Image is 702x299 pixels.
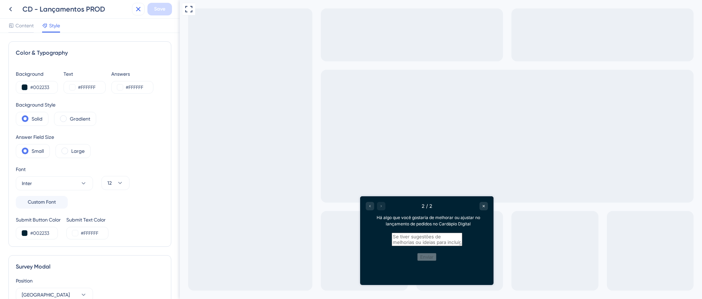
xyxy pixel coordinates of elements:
div: Font [16,165,93,174]
span: Custom Font [28,198,56,206]
iframe: UserGuiding Survey [180,196,314,285]
button: Inter [16,176,93,190]
span: 12 [107,179,112,187]
div: Answer Field Size [16,133,91,141]
label: Solid [32,115,42,123]
div: Color & Typography [16,49,164,57]
div: Background [16,70,58,78]
div: Answers [111,70,153,78]
div: Submit Text Color [66,216,108,224]
div: Position [16,277,164,285]
span: Style [49,21,60,30]
div: Submit Button Color [16,216,61,224]
button: Save [147,3,172,15]
button: Custom Font [16,196,68,209]
label: Large [71,147,85,155]
label: Small [32,147,44,155]
div: Survey Modal [16,263,164,271]
span: Save [154,5,165,13]
div: CD - Lançamentos PROD [22,4,129,14]
div: Text [64,70,106,78]
button: 12 [101,176,130,190]
span: Content [15,21,34,30]
label: Gradient [70,115,90,123]
span: Inter [22,179,32,188]
div: Background Style [16,101,96,109]
span: [GEOGRAPHIC_DATA] [22,291,70,299]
